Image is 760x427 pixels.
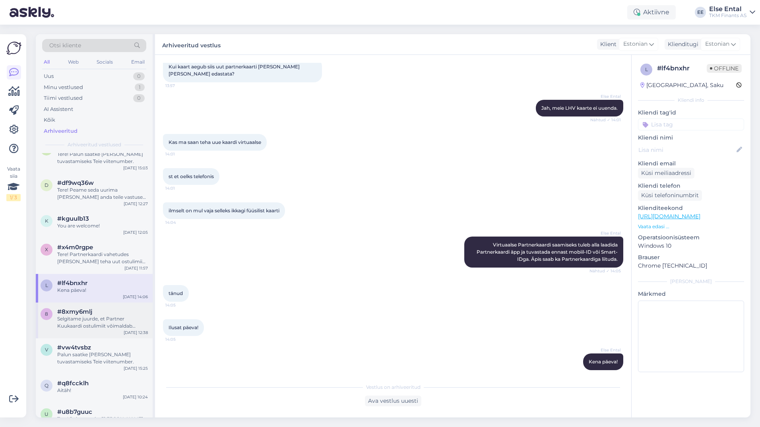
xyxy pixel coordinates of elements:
span: 8 [45,311,48,317]
p: Brauser [638,253,744,262]
div: Minu vestlused [44,83,83,91]
span: #x4m0rgpe [57,244,93,251]
span: 14:05 [165,336,195,342]
div: Tere! Peame seda uurima [PERSON_NAME] anda teile vastuse emaili [PERSON_NAME]. Palume Teil antud ... [57,186,148,201]
div: [DATE] 14:06 [123,294,148,300]
span: 14:01 [165,185,195,191]
div: Tere! Partnerkaardi vahetudes [PERSON_NAME] teha uut ostulimiidi lepingut, kehtiv leping jätkub a... [57,251,148,265]
div: Aktiivne [627,5,676,19]
div: Kõik [44,116,55,124]
p: Vaata edasi ... [638,223,744,230]
span: 14:05 [165,302,195,308]
span: Arhiveeritud vestlused [68,141,121,148]
div: 1 / 3 [6,194,21,201]
div: Socials [95,57,114,67]
div: [DATE] 12:27 [124,201,148,207]
span: Nähtud ✓ 14:05 [589,268,621,274]
div: AI Assistent [44,105,73,113]
span: Estonian [623,40,648,49]
div: Kliendi info [638,97,744,104]
span: #kguulb13 [57,215,89,222]
div: Web [66,57,80,67]
span: Offline [707,64,742,73]
span: Vestlus on arhiveeritud [366,384,421,391]
span: l [45,282,48,288]
div: [DATE] 11:57 [124,265,148,271]
div: Vaata siia [6,165,21,201]
span: #u8b7guuc [57,408,92,415]
span: l [645,66,648,72]
a: Else EntalTKM Finants AS [709,6,755,19]
span: 14:06 [591,371,621,377]
div: Ava vestlus uuesti [365,396,421,406]
a: [URL][DOMAIN_NAME] [638,213,700,220]
div: Küsi telefoninumbrit [638,190,702,201]
div: You are welcome! [57,222,148,229]
input: Lisa nimi [638,146,735,154]
p: Operatsioonisüsteem [638,233,744,242]
span: #vw4tvsbz [57,344,91,351]
span: Else Ental [591,230,621,236]
span: u [45,411,48,417]
p: Klienditeekond [638,204,744,212]
div: # lf4bnxhr [657,64,707,73]
div: 0 [133,72,145,80]
div: [DATE] 10:24 [123,394,148,400]
span: Jah, meie LHV kaarte ei uuenda. [541,105,618,111]
p: Märkmed [638,290,744,298]
label: Arhiveeritud vestlus [162,39,221,50]
p: Kliendi email [638,159,744,168]
span: Kas ma saan teha uue kaardi virtuaalse [169,139,261,145]
span: d [45,182,48,188]
span: #df9wq36w [57,179,94,186]
span: x [45,246,48,252]
span: 14:04 [165,219,195,225]
div: Klienditugi [665,40,698,49]
div: Email [130,57,146,67]
div: Tere! Palun saatke [PERSON_NAME] tuvastamiseks Teie viitenumber. [57,151,148,165]
p: Kliendi tag'id [638,109,744,117]
span: 14:01 [165,151,195,157]
input: Lisa tag [638,118,744,130]
div: Uus [44,72,54,80]
span: #lf4bnxhr [57,279,87,287]
div: [DATE] 12:38 [124,330,148,336]
div: [DATE] 15:03 [123,165,148,171]
span: Nähtud ✓ 14:01 [590,117,621,123]
p: Kliendi telefon [638,182,744,190]
div: Aitäh! [57,387,148,394]
span: Virtuaalse Partnerkaardi saamiseks tuleb alla laadida Partnerkaardi äpp ja tuvastada ennast mobii... [477,242,619,262]
div: 1 [135,83,145,91]
div: [GEOGRAPHIC_DATA], Saku [640,81,723,89]
span: k [45,218,48,224]
span: #q8fccklh [57,380,89,387]
span: Kui kaart aegub siis uut partnerkaarti [PERSON_NAME] [PERSON_NAME] edastata? [169,64,301,77]
div: Arhiveeritud [44,127,78,135]
span: ilmselt on mul vaja selleks ikkagi füüsilist kaarti [169,208,279,213]
div: TKM Finants AS [709,12,746,19]
div: Klient [597,40,617,49]
span: tänud [169,290,183,296]
p: Chrome [TECHNICAL_ID] [638,262,744,270]
div: Palun saatke [PERSON_NAME] tuvastamiseks Teie viitenumber. [57,351,148,365]
p: Windows 10 [638,242,744,250]
div: All [42,57,51,67]
span: v [45,347,48,353]
span: Else Ental [591,347,621,353]
div: Kena päeva! [57,287,148,294]
div: 0 [133,94,145,102]
img: Askly Logo [6,41,21,56]
span: Otsi kliente [49,41,81,50]
span: Ilusat päeva! [169,324,198,330]
span: Kena päeva! [589,359,618,365]
p: Kliendi nimi [638,134,744,142]
div: [DATE] 15:25 [124,365,148,371]
span: Estonian [705,40,729,49]
span: q [45,382,48,388]
div: Tiimi vestlused [44,94,83,102]
span: Else Ental [591,93,621,99]
span: 13:57 [165,83,195,89]
div: EE [695,7,706,18]
span: st et oelks telefonis [169,173,214,179]
span: #8xmy6mlj [57,308,92,315]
